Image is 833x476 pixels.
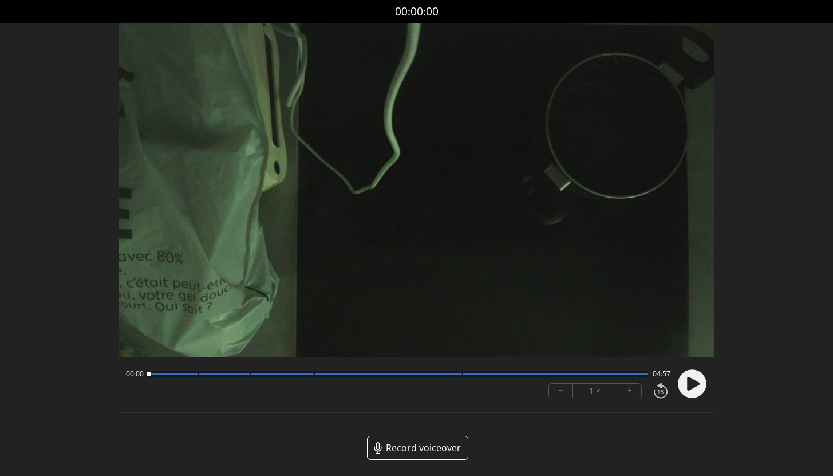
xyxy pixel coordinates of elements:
[573,384,618,398] div: 1 ×
[126,369,144,379] span: 00:00
[549,384,573,398] button: −
[395,3,439,20] a: 00:00:00
[386,441,461,455] span: Record voiceover
[367,436,468,460] a: Record voiceover
[653,369,670,379] span: 04:57
[618,384,641,398] button: +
